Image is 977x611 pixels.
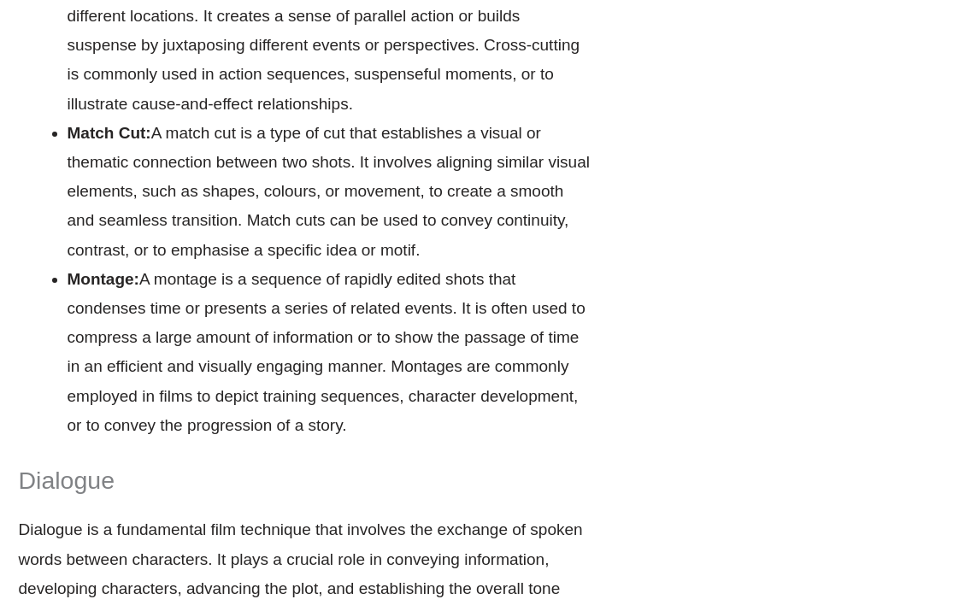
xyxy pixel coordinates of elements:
[19,464,591,498] h3: Dialogue
[68,124,151,142] strong: Match Cut:
[685,428,977,611] iframe: Chat Widget
[68,265,591,440] li: A montage is a sequence of rapidly edited shots that condenses time or presents a series of relat...
[68,119,591,265] li: A match cut is a type of cut that establishes a visual or thematic connection between two shots. ...
[68,270,139,288] strong: Montage:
